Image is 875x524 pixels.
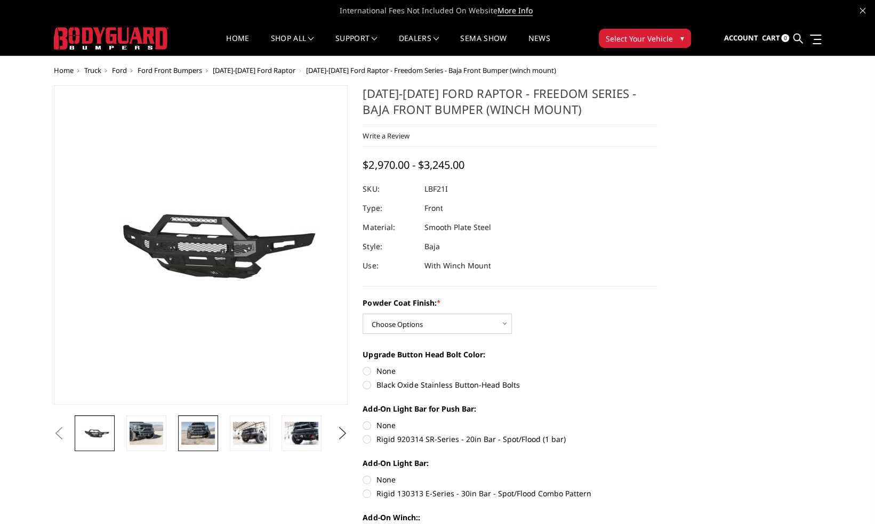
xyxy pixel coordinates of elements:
a: SEMA Show [460,35,507,55]
label: Rigid 920314 SR-Series - 20in Bar - Spot/Flood (1 bar) [363,433,657,445]
label: Add-On Light Bar for Push Bar: [363,403,657,414]
a: Ford [112,65,127,75]
button: Select Your Vehicle [599,29,691,48]
label: Black Oxide Stainless Button-Head Bolts [363,379,657,390]
a: Truck [84,65,101,75]
span: [DATE]-[DATE] Ford Raptor - Freedom Series - Baja Front Bumper (winch mount) [306,65,556,75]
dd: Front [424,199,443,218]
span: $2,970.00 - $3,245.00 [363,158,464,172]
dd: With Winch Mount [424,256,491,275]
label: Rigid 130313 E-Series - 30in Bar - Spot/Flood Combo Pattern [363,488,657,499]
a: 2021-2025 Ford Raptor - Freedom Series - Baja Front Bumper (winch mount) [54,85,348,405]
label: Add-On Light Bar: [363,457,657,469]
a: shop all [271,35,314,55]
a: Account [724,24,758,53]
a: Home [54,65,74,75]
label: None [363,365,657,376]
dd: Smooth Plate Steel [424,218,491,237]
img: 2021-2025 Ford Raptor - Freedom Series - Baja Front Bumper (winch mount) [130,422,163,444]
dt: Style: [363,237,416,256]
img: BODYGUARD BUMPERS [54,27,168,50]
a: News [528,35,550,55]
img: 2021-2025 Ford Raptor - Freedom Series - Baja Front Bumper (winch mount) [181,422,215,444]
a: [DATE]-[DATE] Ford Raptor [213,65,295,75]
a: Cart 0 [761,24,789,53]
button: Previous [51,425,67,441]
label: Add-On Winch:: [363,512,657,523]
a: Support [335,35,378,55]
h1: [DATE]-[DATE] Ford Raptor - Freedom Series - Baja Front Bumper (winch mount) [363,85,657,125]
a: Write a Review [363,131,409,141]
dt: Type: [363,199,416,218]
dt: SKU: [363,179,416,199]
span: Account [724,33,758,43]
a: Ford Front Bumpers [138,65,202,75]
span: ▾ [680,32,684,44]
button: Next [334,425,350,441]
span: 0 [781,34,789,42]
dt: Material: [363,218,416,237]
label: None [363,474,657,485]
label: Upgrade Button Head Bolt Color: [363,349,657,360]
label: Powder Coat Finish: [363,297,657,308]
dd: Baja [424,237,439,256]
a: Dealers [399,35,439,55]
img: 2021-2025 Ford Raptor - Freedom Series - Baja Front Bumper (winch mount) [233,422,267,444]
span: Select Your Vehicle [606,33,673,44]
label: None [363,420,657,431]
img: 2021-2025 Ford Raptor - Freedom Series - Baja Front Bumper (winch mount) [285,422,318,444]
dt: Use: [363,256,416,275]
dd: LBF21I [424,179,447,199]
span: Cart [761,33,780,43]
a: More Info [497,5,533,16]
a: Home [226,35,249,55]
